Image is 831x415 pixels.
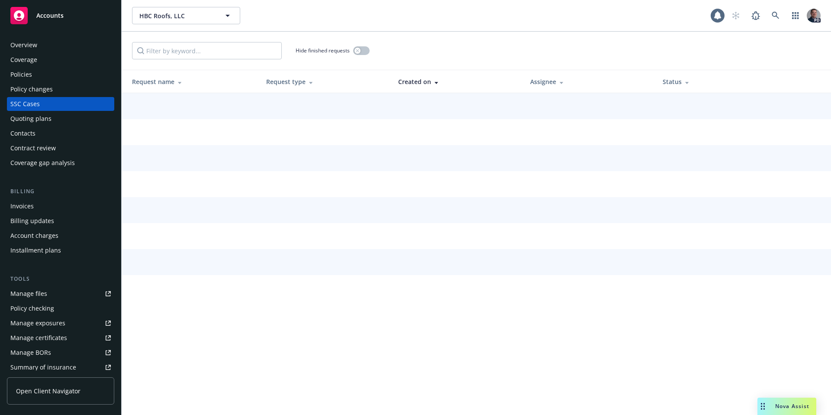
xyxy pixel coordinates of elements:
[10,141,56,155] div: Contract review
[10,229,58,243] div: Account charges
[7,97,114,111] a: SSC Cases
[807,9,821,23] img: photo
[7,229,114,243] a: Account charges
[7,53,114,67] a: Coverage
[7,187,114,196] div: Billing
[10,302,54,315] div: Policy checking
[787,7,804,24] a: Switch app
[132,42,282,59] input: Filter by keyword...
[7,68,114,81] a: Policies
[10,97,40,111] div: SSC Cases
[10,243,61,257] div: Installment plans
[10,156,75,170] div: Coverage gap analysis
[7,82,114,96] a: Policy changes
[10,346,51,360] div: Manage BORs
[16,386,81,396] span: Open Client Navigator
[139,11,214,20] span: HBC Roofs, LLC
[757,398,768,415] div: Drag to move
[10,199,34,213] div: Invoices
[7,360,114,374] a: Summary of insurance
[7,126,114,140] a: Contacts
[7,156,114,170] a: Coverage gap analysis
[10,360,76,374] div: Summary of insurance
[7,214,114,228] a: Billing updates
[663,77,781,86] div: Status
[296,47,350,54] span: Hide finished requests
[132,77,252,86] div: Request name
[132,7,240,24] button: HBC Roofs, LLC
[10,331,67,345] div: Manage certificates
[7,3,114,28] a: Accounts
[10,38,37,52] div: Overview
[775,402,809,410] span: Nova Assist
[10,53,37,67] div: Coverage
[7,141,114,155] a: Contract review
[7,331,114,345] a: Manage certificates
[7,346,114,360] a: Manage BORs
[10,214,54,228] div: Billing updates
[10,126,35,140] div: Contacts
[10,68,32,81] div: Policies
[398,77,516,86] div: Created on
[266,77,384,86] div: Request type
[36,12,64,19] span: Accounts
[10,82,53,96] div: Policy changes
[7,302,114,315] a: Policy checking
[757,398,816,415] button: Nova Assist
[727,7,744,24] a: Start snowing
[7,316,114,330] a: Manage exposures
[10,316,65,330] div: Manage exposures
[10,112,52,126] div: Quoting plans
[7,199,114,213] a: Invoices
[7,38,114,52] a: Overview
[7,275,114,283] div: Tools
[767,7,784,24] a: Search
[7,243,114,257] a: Installment plans
[747,7,764,24] a: Report a Bug
[530,77,648,86] div: Assignee
[7,287,114,301] a: Manage files
[10,287,47,301] div: Manage files
[7,112,114,126] a: Quoting plans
